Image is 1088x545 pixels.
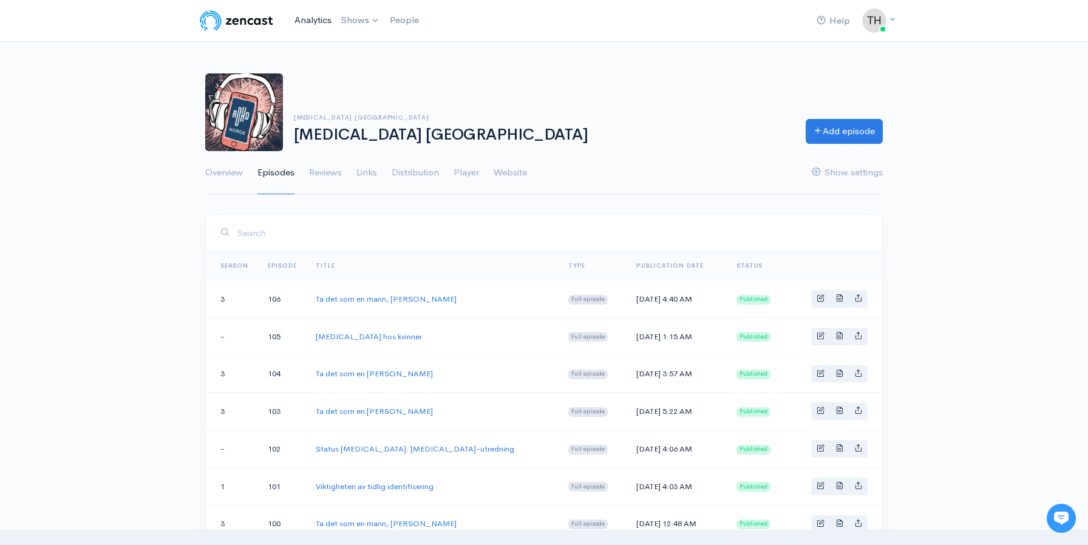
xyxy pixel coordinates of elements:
span: Full episode [568,482,608,492]
td: [DATE] 3:57 AM [627,355,727,393]
span: Published [736,332,770,342]
td: - [206,430,258,468]
td: 3 [206,393,258,430]
a: Status [MEDICAL_DATA]: [MEDICAL_DATA]-utredning [316,444,514,454]
div: Basic example [811,478,868,495]
span: Published [736,520,770,529]
a: Player [454,151,479,195]
td: 1 [206,467,258,505]
a: Ta det som en mann, [PERSON_NAME] [316,294,457,304]
a: Episodes [257,151,294,195]
div: Basic example [811,402,868,420]
td: 101 [258,467,307,505]
span: Full episode [568,295,608,305]
td: - [206,317,258,355]
td: 105 [258,317,307,355]
td: 103 [258,393,307,430]
a: Shows [336,7,385,34]
span: Full episode [568,520,608,529]
input: Search [237,220,868,245]
a: Overview [205,151,243,195]
a: Title [316,262,335,269]
td: 3 [206,355,258,393]
a: Distribution [392,151,439,195]
span: Full episode [568,332,608,342]
span: Status [736,262,763,269]
td: 3 [206,280,258,318]
a: People [385,7,424,33]
span: New conversation [78,405,146,415]
a: Type [568,262,585,269]
img: ZenCast Logo [198,8,275,33]
td: [DATE] 4:40 AM [627,280,727,318]
div: Basic example [811,290,868,308]
span: Published [736,445,770,455]
a: Ta det som en [PERSON_NAME] [316,406,433,416]
button: New conversation [66,397,177,422]
a: Ta det som en mann, [PERSON_NAME] [316,518,457,529]
td: 106 [258,280,307,318]
td: 104 [258,355,307,393]
span: Published [736,370,770,379]
td: [DATE] 4:06 AM [627,430,727,468]
a: Website [494,151,527,195]
h6: [MEDICAL_DATA] [GEOGRAPHIC_DATA] [294,114,791,121]
a: Episode [268,262,297,269]
a: Season [220,262,248,269]
td: 102 [258,430,307,468]
a: Publication date [636,262,704,269]
div: Basic example [811,365,868,383]
iframe: gist-messenger-bubble-iframe [1047,504,1076,533]
td: 100 [258,505,307,543]
a: Reviews [309,151,342,195]
a: Help [812,8,855,34]
td: 3 [206,505,258,543]
h1: [MEDICAL_DATA] [GEOGRAPHIC_DATA] [294,126,791,144]
a: Viktigheten av tidlig identifisering [316,481,433,492]
a: Ta det som en [PERSON_NAME] [316,368,433,379]
span: Published [736,295,770,305]
td: [DATE] 1:15 AM [627,317,727,355]
a: Add episode [806,119,883,144]
span: Full episode [568,445,608,455]
a: Show settings [812,151,883,195]
a: Analytics [290,7,336,33]
div: Basic example [811,328,868,345]
td: [DATE] 4:03 AM [627,467,727,505]
a: Links [356,151,377,195]
td: [DATE] 12:48 AM [627,505,727,543]
a: [MEDICAL_DATA] hos kvinner [316,331,422,342]
div: Basic example [811,515,868,533]
img: ... [862,8,886,33]
span: Full episode [568,370,608,379]
div: Basic example [811,440,868,458]
span: Published [736,407,770,417]
span: Published [736,482,770,492]
span: Full episode [568,407,608,417]
td: [DATE] 5:22 AM [627,393,727,430]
